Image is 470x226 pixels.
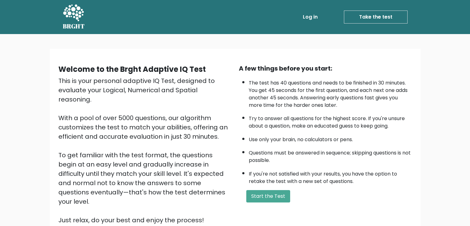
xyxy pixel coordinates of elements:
h5: BRGHT [63,23,85,30]
div: This is your personal adaptive IQ Test, designed to evaluate your Logical, Numerical and Spatial ... [58,76,231,225]
div: A few things before you start: [239,64,412,73]
a: Take the test [344,11,408,24]
a: Log in [300,11,320,23]
li: If you're not satisfied with your results, you have the option to retake the test with a new set ... [249,167,412,185]
li: Try to answer all questions for the highest score. If you're unsure about a question, make an edu... [249,112,412,130]
a: BRGHT [63,2,85,32]
b: Welcome to the Brght Adaptive IQ Test [58,64,206,74]
li: Questions must be answered in sequence; skipping questions is not possible. [249,146,412,164]
li: Use only your brain, no calculators or pens. [249,133,412,143]
li: The test has 40 questions and needs to be finished in 30 minutes. You get 45 seconds for the firs... [249,76,412,109]
button: Start the Test [246,190,290,202]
